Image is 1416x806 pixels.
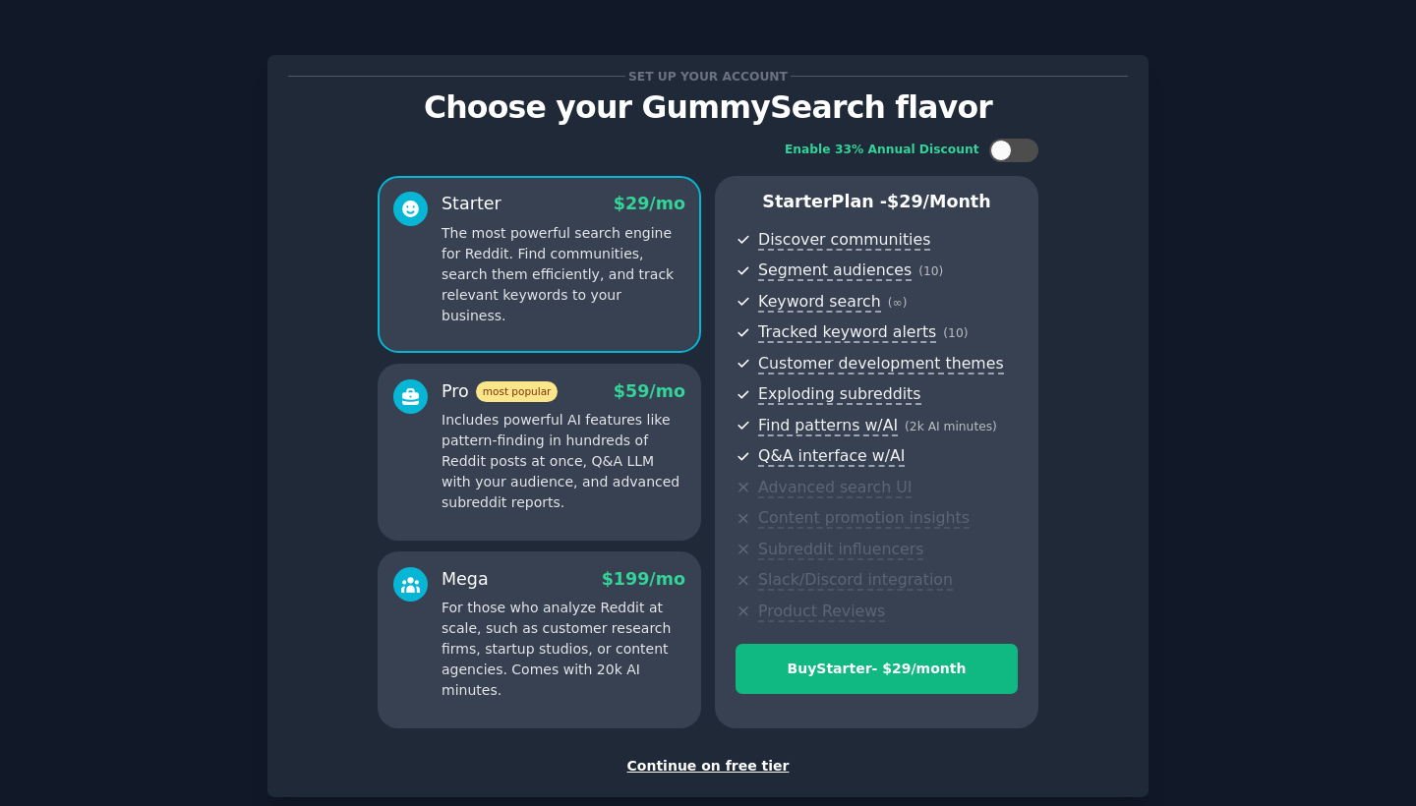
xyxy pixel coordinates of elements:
span: Content promotion insights [758,508,970,529]
span: Exploding subreddits [758,384,920,405]
p: The most powerful search engine for Reddit. Find communities, search them efficiently, and track ... [442,223,685,326]
button: BuyStarter- $29/month [736,644,1018,694]
span: ( 10 ) [943,326,968,340]
span: Customer development themes [758,354,1004,374]
p: For those who analyze Reddit at scale, such as customer research firms, startup studios, or conte... [442,598,685,701]
div: Mega [442,567,489,592]
span: Q&A interface w/AI [758,446,905,467]
span: Advanced search UI [758,478,912,498]
div: Pro [442,379,558,404]
div: Continue on free tier [288,756,1128,777]
p: Includes powerful AI features like pattern-finding in hundreds of Reddit posts at once, Q&A LLM w... [442,410,685,513]
span: $ 199 /mo [602,569,685,589]
p: Choose your GummySearch flavor [288,90,1128,125]
span: ( 10 ) [918,264,943,278]
div: Starter [442,192,501,216]
span: Slack/Discord integration [758,570,953,591]
span: Product Reviews [758,602,885,622]
div: Buy Starter - $ 29 /month [737,659,1017,679]
span: Keyword search [758,292,881,313]
span: $ 59 /mo [614,381,685,401]
span: Segment audiences [758,260,912,281]
span: Subreddit influencers [758,540,923,560]
span: Discover communities [758,230,930,251]
span: Tracked keyword alerts [758,322,936,343]
span: ( 2k AI minutes ) [905,420,997,433]
span: ( ∞ ) [888,296,908,310]
span: Set up your account [625,66,792,86]
span: Find patterns w/AI [758,416,898,436]
p: Starter Plan - [736,190,1018,214]
span: $ 29 /month [887,192,991,211]
div: Enable 33% Annual Discount [785,142,979,159]
span: $ 29 /mo [614,194,685,213]
span: most popular [476,381,559,402]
